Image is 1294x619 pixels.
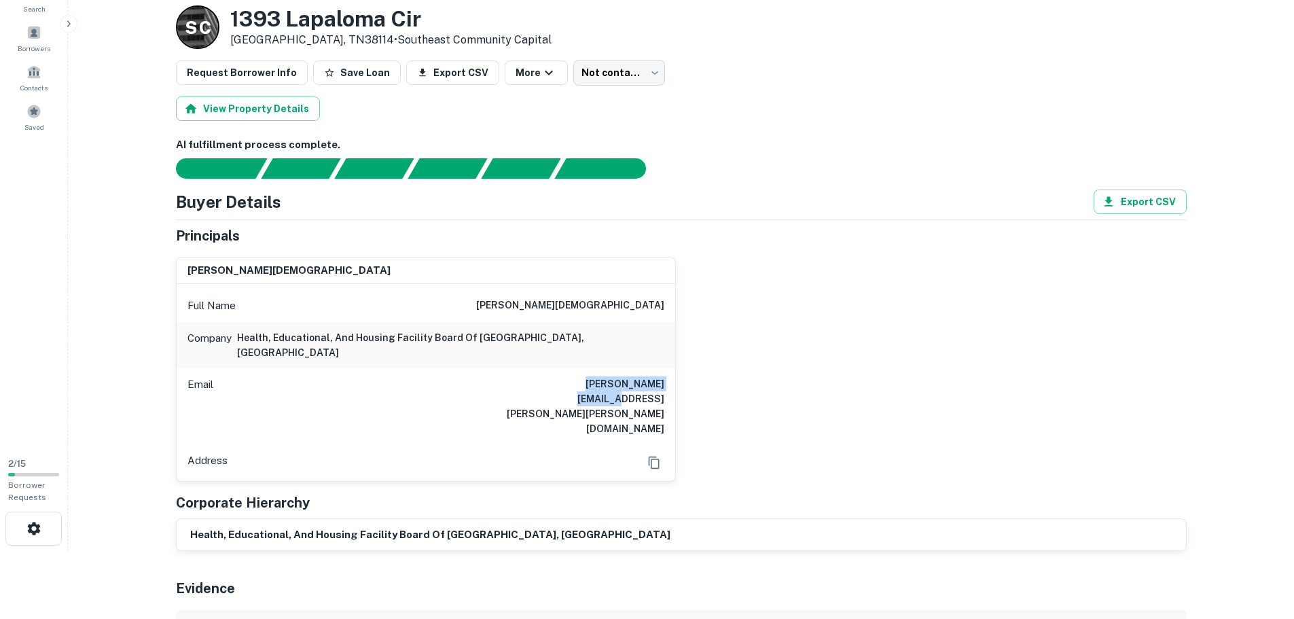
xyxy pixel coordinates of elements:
[23,3,46,14] span: Search
[4,59,64,96] a: Contacts
[230,6,552,32] h3: 1393 Lapaloma Cir
[187,298,236,314] p: Full Name
[176,190,281,214] h4: Buyer Details
[4,20,64,56] a: Borrowers
[187,263,391,279] h6: [PERSON_NAME][DEMOGRAPHIC_DATA]
[408,158,487,179] div: Principals found, AI now looking for contact information...
[176,137,1187,153] h6: AI fulfillment process complete.
[20,82,48,93] span: Contacts
[230,32,552,48] p: [GEOGRAPHIC_DATA], TN38114 •
[190,527,670,543] h6: health, educational, and housing facility board of [GEOGRAPHIC_DATA], [GEOGRAPHIC_DATA]
[501,376,664,436] h6: [PERSON_NAME][EMAIL_ADDRESS][PERSON_NAME][PERSON_NAME][DOMAIN_NAME]
[1226,510,1294,576] iframe: Chat Widget
[176,60,308,85] button: Request Borrower Info
[644,453,664,473] button: Copy Address
[8,459,26,469] span: 2 / 15
[176,493,310,513] h5: Corporate Hierarchy
[187,376,213,436] p: Email
[481,158,560,179] div: Principals found, still searching for contact information. This may take time...
[187,453,228,473] p: Address
[573,60,665,86] div: Not contacted
[176,5,219,49] a: S C
[334,158,414,179] div: Documents found, AI parsing details...
[176,226,240,246] h5: Principals
[187,330,232,360] p: Company
[185,14,210,41] p: S C
[313,60,401,85] button: Save Loan
[8,480,46,502] span: Borrower Requests
[24,122,44,132] span: Saved
[397,33,552,46] a: Southeast Community Capital
[505,60,568,85] button: More
[555,158,662,179] div: AI fulfillment process complete.
[4,99,64,135] a: Saved
[160,158,262,179] div: Sending borrower request to AI...
[18,43,50,54] span: Borrowers
[476,298,664,314] h6: [PERSON_NAME][DEMOGRAPHIC_DATA]
[176,96,320,121] button: View Property Details
[406,60,499,85] button: Export CSV
[261,158,340,179] div: Your request is received and processing...
[1094,190,1187,214] button: Export CSV
[237,330,664,360] h6: health, educational, and housing facility board of [GEOGRAPHIC_DATA], [GEOGRAPHIC_DATA]
[176,578,235,599] h5: Evidence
